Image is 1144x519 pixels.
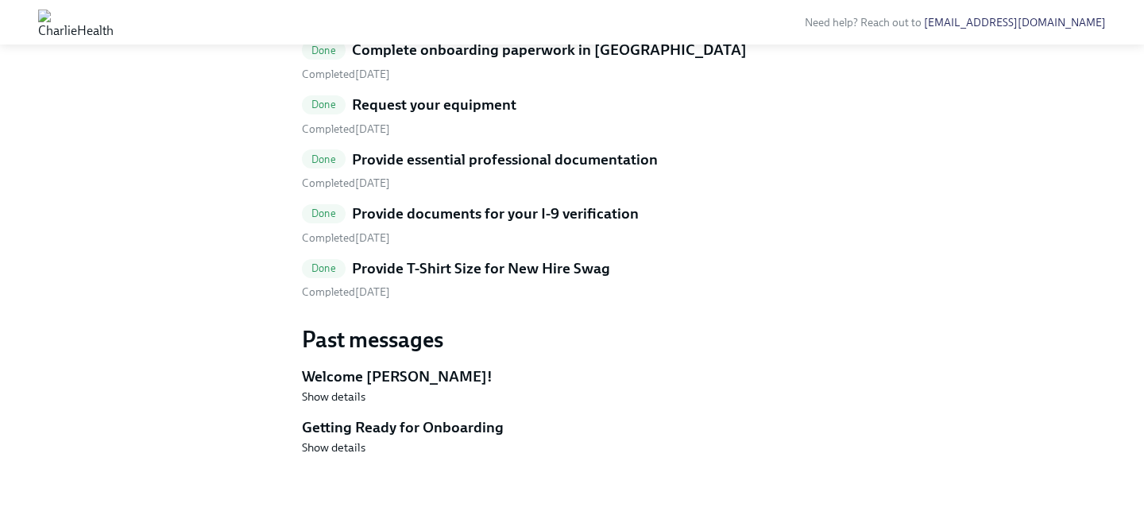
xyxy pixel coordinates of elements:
[302,231,390,245] span: Monday, August 4th 2025, 9:49 pm
[302,262,346,274] span: Done
[302,99,346,110] span: Done
[924,16,1106,29] a: [EMAIL_ADDRESS][DOMAIN_NAME]
[352,258,610,279] h5: Provide T-Shirt Size for New Hire Swag
[302,40,842,82] a: DoneComplete onboarding paperwork in [GEOGRAPHIC_DATA] Completed[DATE]
[302,176,390,190] span: Friday, August 8th 2025, 2:38 pm
[352,40,747,60] h5: Complete onboarding paperwork in [GEOGRAPHIC_DATA]
[352,95,516,115] h5: Request your equipment
[302,153,346,165] span: Done
[302,95,842,137] a: DoneRequest your equipment Completed[DATE]
[352,203,639,224] h5: Provide documents for your I-9 verification
[302,122,390,136] span: Monday, August 4th 2025, 9:44 pm
[302,207,346,219] span: Done
[302,68,390,81] span: Tuesday, August 5th 2025, 1:35 pm
[302,389,365,405] button: Show details
[302,366,842,387] h5: Welcome [PERSON_NAME]!
[302,325,842,354] h3: Past messages
[302,149,842,192] a: DoneProvide essential professional documentation Completed[DATE]
[805,16,1106,29] span: Need help? Reach out to
[302,417,842,438] h5: Getting Ready for Onboarding
[38,10,114,35] img: CharlieHealth
[302,45,346,56] span: Done
[352,149,658,170] h5: Provide essential professional documentation
[302,203,842,246] a: DoneProvide documents for your I-9 verification Completed[DATE]
[302,440,365,455] button: Show details
[302,258,842,300] a: DoneProvide T-Shirt Size for New Hire Swag Completed[DATE]
[302,285,390,299] span: Monday, August 4th 2025, 9:46 pm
